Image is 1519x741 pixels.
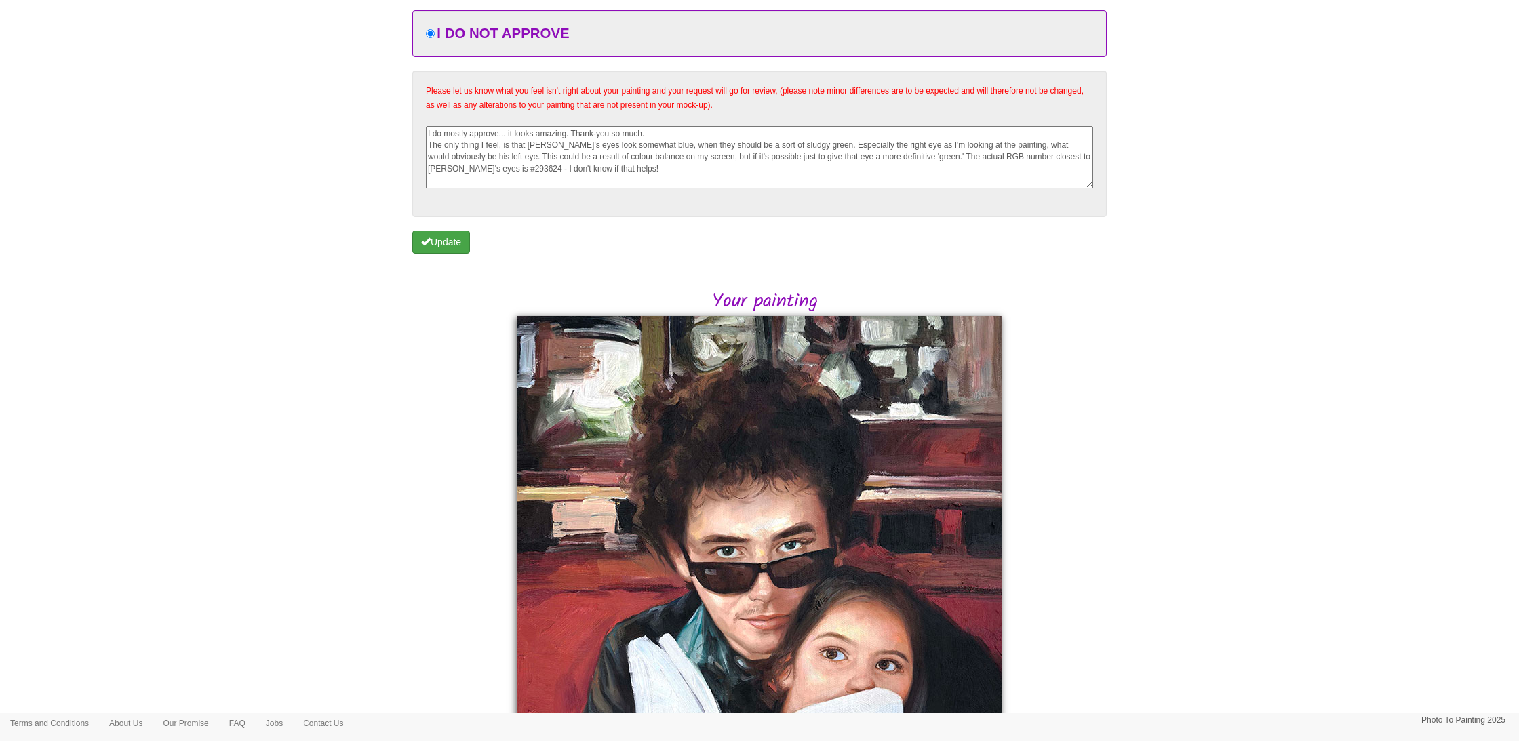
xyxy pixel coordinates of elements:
[293,713,353,734] a: Contact Us
[219,713,256,734] a: FAQ
[437,26,569,41] span: I DO NOT APPROVE
[412,231,470,254] button: Update
[256,713,293,734] a: Jobs
[1421,713,1505,727] p: Photo To Painting 2025
[99,713,153,734] a: About Us
[422,292,1107,313] h2: Your painting
[426,84,1093,113] p: Please let us know what you feel isn't right about your painting and your request will go for rev...
[153,713,218,734] a: Our Promise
